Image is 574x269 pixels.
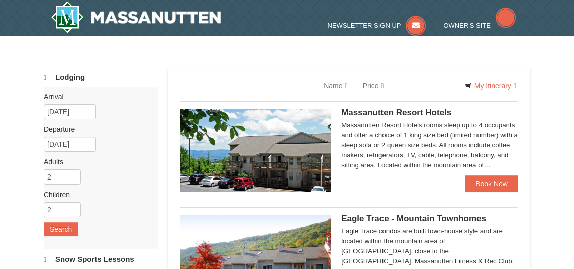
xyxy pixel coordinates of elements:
[44,190,150,200] label: Children
[44,222,78,236] button: Search
[328,22,426,29] a: Newsletter Sign Up
[465,175,518,192] a: Book Now
[44,92,150,102] label: Arrival
[443,22,516,29] a: Owner's Site
[44,124,150,134] label: Departure
[341,108,451,117] span: Massanutten Resort Hotels
[328,22,401,29] span: Newsletter Sign Up
[44,157,150,167] label: Adults
[341,214,486,223] span: Eagle Trace - Mountain Townhomes
[341,120,518,170] div: Massanutten Resort Hotels rooms sleep up to 4 occupants and offer a choice of 1 king size bed (li...
[355,76,392,96] a: Price
[44,250,158,269] a: Snow Sports Lessons
[51,1,221,33] img: Massanutten Resort Logo
[44,68,158,87] a: Lodging
[316,76,355,96] a: Name
[458,78,523,94] a: My Itinerary
[443,22,491,29] span: Owner's Site
[51,1,221,33] a: Massanutten Resort
[180,109,331,192] img: 19219026-1-e3b4ac8e.jpg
